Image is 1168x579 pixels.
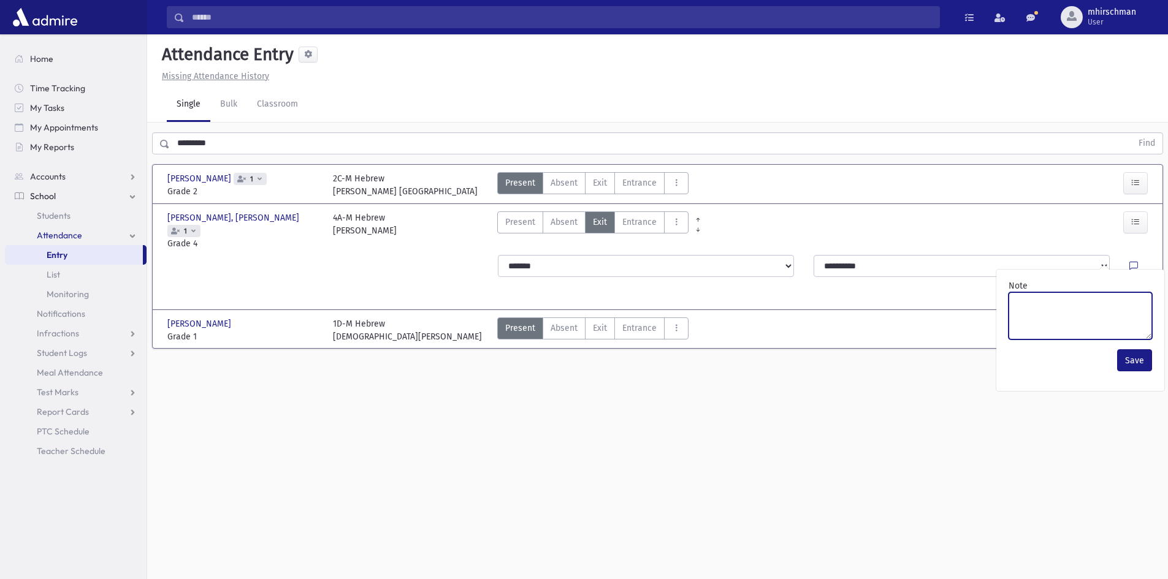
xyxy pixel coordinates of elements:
span: Absent [551,216,578,229]
span: Entrance [622,216,657,229]
div: 4A-M Hebrew [PERSON_NAME] [333,211,397,250]
a: My Appointments [5,118,147,137]
div: AttTypes [497,317,689,343]
span: Entrance [622,176,657,189]
span: [PERSON_NAME] [167,317,234,330]
span: Student Logs [37,347,87,358]
a: School [5,186,147,206]
span: Entry [47,249,67,260]
a: My Reports [5,137,147,157]
span: My Appointments [30,122,98,133]
img: AdmirePro [10,5,80,29]
div: 2C-M Hebrew [PERSON_NAME] [GEOGRAPHIC_DATA] [333,172,478,198]
span: My Reports [30,142,74,153]
a: Missing Attendance History [157,71,269,81]
span: Home [30,53,53,64]
a: Students [5,206,147,225]
span: Infractions [37,328,79,339]
a: Teacher Schedule [5,441,147,461]
div: 1D-M Hebrew [DEMOGRAPHIC_DATA][PERSON_NAME] [333,317,482,343]
a: Meal Attendance [5,363,147,382]
a: Report Cards [5,402,147,422]
span: [PERSON_NAME] [167,172,234,185]
button: Save [1117,349,1152,371]
div: AttTypes [497,172,689,198]
a: List [5,265,147,284]
a: Classroom [247,88,308,122]
span: Exit [593,322,607,335]
span: 1 [181,227,189,235]
a: Entry [5,245,143,265]
span: Grade 4 [167,237,321,250]
span: Absent [551,322,578,335]
a: Notifications [5,304,147,324]
span: Test Marks [37,387,78,398]
a: Attendance [5,225,147,245]
span: Grade 1 [167,330,321,343]
span: Meal Attendance [37,367,103,378]
a: Infractions [5,324,147,343]
h5: Attendance Entry [157,44,294,65]
span: Notifications [37,308,85,319]
span: Exit [593,176,607,189]
a: Single [167,88,210,122]
span: Students [37,210,71,221]
a: Student Logs [5,343,147,363]
input: Search [185,6,939,28]
span: List [47,269,60,280]
a: Bulk [210,88,247,122]
span: Report Cards [37,406,89,417]
span: Monitoring [47,289,89,300]
div: AttTypes [497,211,689,250]
label: Note [1009,279,1028,292]
span: Time Tracking [30,83,85,94]
span: Absent [551,176,578,189]
span: My Tasks [30,102,64,113]
a: PTC Schedule [5,422,147,441]
span: User [1088,17,1136,27]
span: PTC Schedule [37,426,90,437]
u: Missing Attendance History [162,71,269,81]
span: Present [505,176,535,189]
a: Accounts [5,167,147,186]
a: Test Marks [5,382,147,402]
span: Teacher Schedule [37,445,105,456]
span: Entrance [622,322,657,335]
a: Home [5,49,147,69]
a: Time Tracking [5,78,147,98]
a: Monitoring [5,284,147,304]
span: School [30,191,56,202]
span: Accounts [30,171,66,182]
span: 1 [248,175,256,183]
span: mhirschman [1088,7,1136,17]
button: Find [1131,133,1162,154]
span: Attendance [37,230,82,241]
span: Grade 2 [167,185,321,198]
a: My Tasks [5,98,147,118]
span: Present [505,216,535,229]
span: Present [505,322,535,335]
span: [PERSON_NAME], [PERSON_NAME] [167,211,302,224]
span: Exit [593,216,607,229]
